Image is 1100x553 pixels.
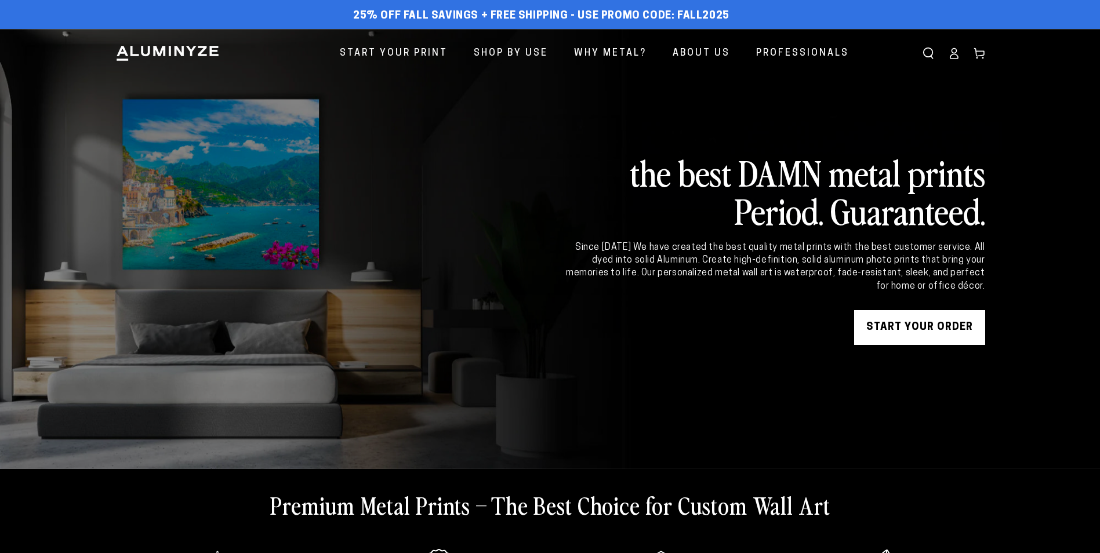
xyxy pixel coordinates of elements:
a: Why Metal? [565,38,655,69]
span: 25% off FALL Savings + Free Shipping - Use Promo Code: FALL2025 [353,10,729,23]
a: Professionals [747,38,858,69]
a: Shop By Use [465,38,557,69]
img: Aluminyze [115,45,220,62]
span: Professionals [756,45,849,62]
a: Start Your Print [331,38,456,69]
summary: Search our site [916,41,941,66]
span: Shop By Use [474,45,548,62]
h2: the best DAMN metal prints Period. Guaranteed. [564,153,985,230]
span: About Us [673,45,730,62]
div: Since [DATE] We have created the best quality metal prints with the best customer service. All dy... [564,241,985,293]
a: About Us [664,38,739,69]
span: Start Your Print [340,45,448,62]
a: START YOUR Order [854,310,985,345]
span: Why Metal? [574,45,647,62]
h2: Premium Metal Prints – The Best Choice for Custom Wall Art [270,490,830,520]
